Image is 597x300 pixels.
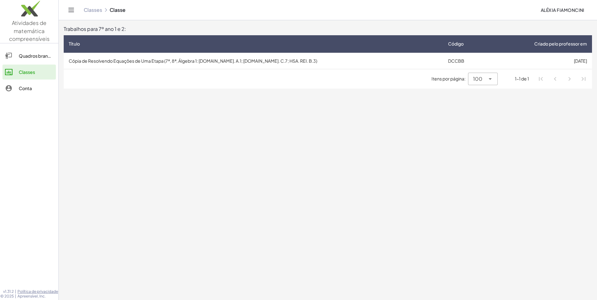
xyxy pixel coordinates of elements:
[534,41,587,47] span: Criado pelo professor em
[66,5,76,15] button: Alternar de navegação
[515,75,529,82] div: 1-1 de 1
[534,72,591,86] nav: Navegação de paginação
[19,68,53,76] div: Classes
[19,52,53,60] div: Quadros brancos
[2,48,56,63] a: Quadros brancos
[540,7,585,13] font: Aléxia Fiamoncini
[9,19,50,42] span: Atividades de matemática compreensíveis
[64,25,592,33] div: Trabalhos para 7º ano 1 e 2:
[15,294,16,299] span: |
[69,41,80,47] span: Título
[17,294,58,299] span: Apreensível, Inc.
[432,75,468,82] span: Itens por página:
[3,289,14,294] span: v1.31.2
[84,7,102,13] a: Classes
[64,53,443,69] td: Cópia de Resolvendo Equações de Uma Etapa (7ª, 8ª, Álgebra 1: [DOMAIN_NAME]. A.1; [DOMAIN_NAME]. ...
[443,53,490,69] td: DCCBB
[448,41,464,47] span: Código
[535,4,590,16] button: Aléxia Fiamoncini
[2,81,56,96] a: Conta
[2,65,56,80] a: Classes
[473,75,482,82] font: 100
[17,289,58,294] a: Política de privacidade
[19,85,53,92] div: Conta
[490,53,592,69] td: [DATE]
[0,294,14,299] span: © 2025
[15,289,16,294] span: |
